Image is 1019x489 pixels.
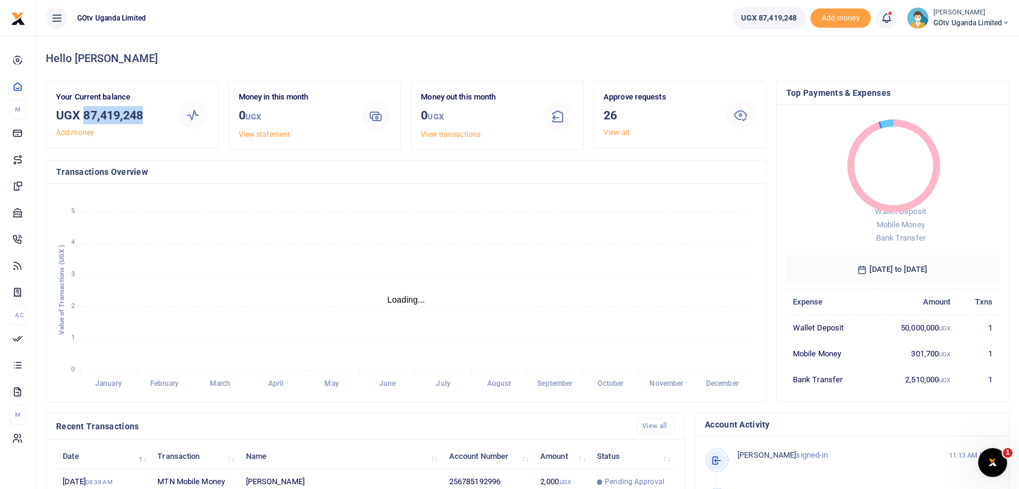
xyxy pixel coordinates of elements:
span: Bank Transfer [875,233,925,242]
tspan: 2 [71,302,75,310]
tspan: August [487,379,511,388]
tspan: June [379,379,396,388]
p: Money in this month [239,91,350,104]
h6: [DATE] to [DATE] [786,255,1000,284]
tspan: 0 [71,365,75,373]
tspan: 5 [71,207,75,215]
h3: UGX 87,419,248 [56,106,168,124]
th: Txns [957,289,999,315]
li: Ac [10,305,26,325]
tspan: 3 [71,270,75,278]
p: Your Current balance [56,91,168,104]
th: Account Number: activate to sort column ascending [443,443,534,469]
text: Value of Transactions (UGX ) [58,245,66,335]
small: UGX [939,351,950,358]
tspan: November [649,379,684,388]
h4: Account Activity [705,418,999,431]
li: M [10,405,26,424]
td: 1 [957,367,999,392]
tspan: February [150,379,179,388]
h3: 0 [421,106,532,126]
th: Name: activate to sort column ascending [239,443,442,469]
h4: Transactions Overview [56,165,756,178]
small: 08:38 AM [86,479,113,485]
h4: Recent Transactions [56,420,627,433]
a: View transactions [421,130,481,139]
th: Transaction: activate to sort column ascending [151,443,239,469]
td: 2,510,000 [872,367,957,392]
p: signed-in [737,449,933,462]
iframe: Intercom live chat [978,448,1007,477]
small: 11:13 AM [DATE] [948,450,999,461]
p: Money out this month [421,91,532,104]
td: 1 [957,315,999,341]
li: M [10,99,26,119]
tspan: April [268,379,284,388]
small: UGX [427,112,443,121]
span: 1 [1003,448,1012,458]
span: Mobile Money [876,220,924,229]
th: Amount [872,289,957,315]
span: Wallet Deposit [875,207,926,216]
td: 50,000,000 [872,315,957,341]
tspan: 1 [71,334,75,342]
a: UGX 87,419,248 [732,7,806,29]
span: [PERSON_NAME] [737,450,796,459]
a: View all [637,418,675,434]
td: Bank Transfer [786,367,872,392]
h4: Top Payments & Expenses [786,86,1000,99]
span: Add money [810,8,871,28]
td: 301,700 [872,341,957,367]
text: Loading... [387,295,425,304]
li: Wallet ballance [727,7,810,29]
img: logo-small [11,11,25,26]
h4: Hello [PERSON_NAME] [46,52,1009,65]
span: UGX 87,419,248 [741,12,797,24]
small: UGX [939,325,950,332]
tspan: 4 [71,238,75,246]
span: GOtv Uganda Limited [933,17,1009,28]
th: Status: activate to sort column ascending [590,443,675,469]
a: Add money [810,13,871,22]
small: UGX [939,377,950,383]
li: Toup your wallet [810,8,871,28]
img: profile-user [907,7,929,29]
p: Approve requests [604,91,715,104]
a: Add money [56,128,94,137]
td: 1 [957,341,999,367]
td: Mobile Money [786,341,872,367]
tspan: July [436,379,450,388]
h3: 0 [239,106,350,126]
tspan: December [706,379,739,388]
small: [PERSON_NAME] [933,8,1009,18]
tspan: January [95,379,122,388]
tspan: May [324,379,338,388]
th: Amount: activate to sort column ascending [534,443,590,469]
th: Date: activate to sort column descending [56,443,151,469]
a: profile-user [PERSON_NAME] GOtv Uganda Limited [907,7,1009,29]
tspan: September [537,379,573,388]
span: Pending Approval [605,476,664,487]
tspan: March [210,379,231,388]
a: logo-small logo-large logo-large [11,13,25,22]
a: View all [604,128,629,137]
td: Wallet Deposit [786,315,872,341]
small: UGX [245,112,261,121]
span: GOtv Uganda Limited [72,13,151,24]
h3: 26 [604,106,715,124]
th: Expense [786,289,872,315]
tspan: October [598,379,624,388]
a: View statement [239,130,290,139]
